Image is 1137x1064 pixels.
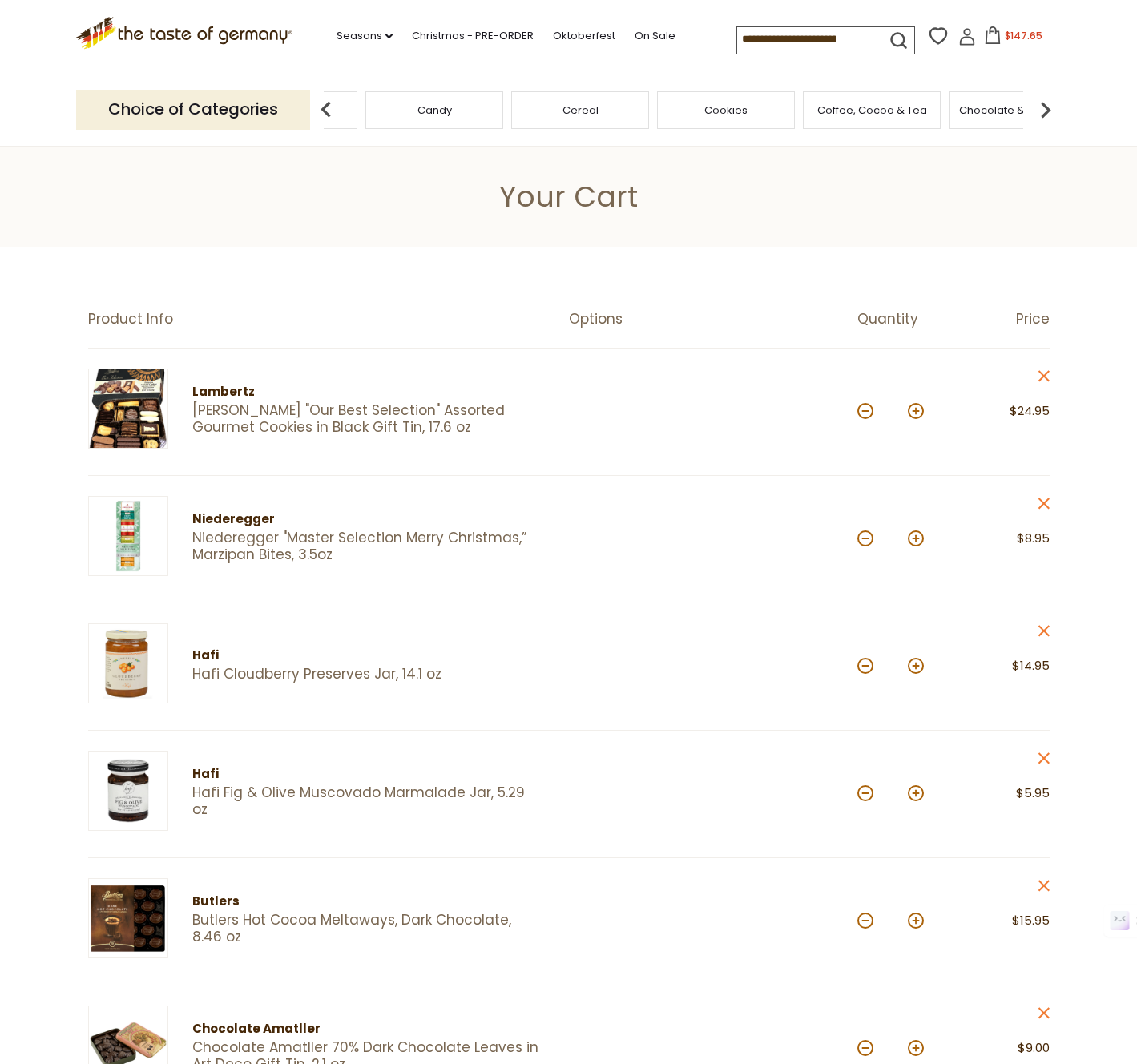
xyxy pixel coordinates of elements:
[88,878,168,958] img: Butlers Hot Cocoa Meltaways, Dark Chocolate, 8.46 oz
[88,496,168,576] img: Niederegger Master Selectin Merry Christmas
[553,27,615,45] a: Oktoberfest
[192,912,541,946] a: Butlers Hot Cocoa Meltaways, Dark Chocolate, 8.46 oz
[1010,402,1050,419] span: $24.95
[857,311,954,328] div: Quantity
[192,784,541,819] a: Hafi Fig & Olive Muscovado Marmalade Jar, 5.29 oz
[88,751,168,831] img: Hafi Fig & Olive Muscovado
[1016,784,1050,801] span: $5.95
[192,530,541,564] a: Niederegger "Master Selection Merry Christmas,” Marzipan Bites, 3.5oz
[310,94,342,126] img: previous arrow
[192,510,541,530] div: Niederegger
[704,104,748,116] a: Cookies
[88,623,168,703] img: Hafi Cloudberry Preserves Jar, 14.1 oz
[1012,657,1050,674] span: $14.95
[1017,530,1050,546] span: $8.95
[50,179,1087,215] h1: Your Cart
[76,90,310,129] p: Choice of Categories
[1012,912,1050,929] span: $15.95
[979,26,1047,50] button: $147.65
[88,311,569,328] div: Product Info
[959,104,1076,116] a: Chocolate & Marzipan
[562,104,599,116] a: Cereal
[88,369,168,449] img: Lambertz "Our Best Selection" Assorted Gourmet Cookies in Black Gift Tin, 17.6 oz
[1005,29,1042,42] span: $147.65
[192,1019,541,1039] div: Chocolate Amatller
[337,27,393,45] a: Seasons
[192,764,541,784] div: Hafi
[192,892,541,912] div: Butlers
[635,27,675,45] a: On Sale
[417,104,452,116] a: Candy
[412,27,534,45] a: Christmas - PRE-ORDER
[1018,1039,1050,1056] span: $9.00
[954,311,1050,328] div: Price
[817,104,927,116] a: Coffee, Cocoa & Tea
[1030,94,1062,126] img: next arrow
[192,402,541,437] a: [PERSON_NAME] "Our Best Selection" Assorted Gourmet Cookies in Black Gift Tin, 17.6 oz
[192,382,541,402] div: Lambertz
[192,646,541,666] div: Hafi
[569,311,857,328] div: Options
[192,666,541,683] a: Hafi Cloudberry Preserves Jar, 14.1 oz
